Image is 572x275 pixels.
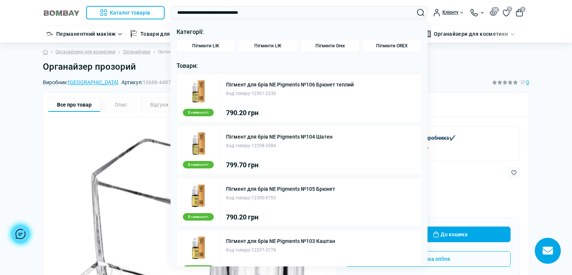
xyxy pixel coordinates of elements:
div: 790.20 грн [226,266,335,273]
span: Код товару: [226,143,251,148]
a: Перманентний макіяж [56,30,116,38]
img: BOMBAY [43,9,80,16]
img: Перманентний макіяж [46,30,53,38]
span: 20 [492,7,499,12]
div: В наявності [183,161,214,168]
span: Пігменти LIK [254,43,282,49]
a: Пігмент для брів NE Pigments №104 Шатен [226,134,333,139]
p: Товари: [177,61,422,71]
div: 790.20 грн [226,110,354,116]
img: Пігмент для брів NE Pigments №103 Каштан [187,236,210,259]
span: Пігменти LIK [192,43,219,49]
a: Пігмент для брів NE Pigments №103 Каштан [226,238,335,244]
a: Пігменти Orex [301,40,360,52]
a: Органайзери для косметики [434,30,508,38]
button: Search [417,9,425,16]
span: Код товару: [226,91,251,96]
a: Пігменти LIK [238,40,298,52]
div: В наявності [183,213,214,221]
a: 0 [503,9,510,17]
p: Категорії: [177,27,422,37]
span: 0 [520,7,525,12]
div: 799.70 грн [226,162,333,168]
div: В наявності [183,109,214,116]
img: Пігмент для брів NE Pigments №106 Брюнет теплий [187,80,210,103]
a: Пігменти OREX [362,40,422,52]
button: 20 [490,9,497,16]
span: Код товару: [226,247,251,253]
img: Пігмент для брів NE Pigments №105 Брюнет [187,184,210,207]
a: Товари для тату [140,30,182,38]
div: 12297-3778 [226,247,335,254]
div: 12298-3584 [226,142,333,149]
div: 12301-2230 [226,90,354,97]
div: 12300-9753 [226,195,335,202]
button: 0 [516,9,523,16]
span: Код товару: [226,195,251,200]
span: Пігменти Orex [315,43,345,49]
a: Пігменти LIK [177,40,236,52]
div: В наявності [183,265,214,273]
a: Пігмент для брів NE Pigments №106 Брюнет теплий [226,82,354,87]
a: Пігмент для брів NE Pigments №105 Брюнет [226,186,335,192]
img: Пігмент для брів NE Pigments №104 Шатен [187,132,210,155]
span: 0 [507,6,512,12]
span: Пігменти OREX [376,43,408,49]
button: Каталог товарів [86,6,165,19]
div: 790.20 грн [226,214,335,221]
img: Товари для тату [130,30,137,38]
